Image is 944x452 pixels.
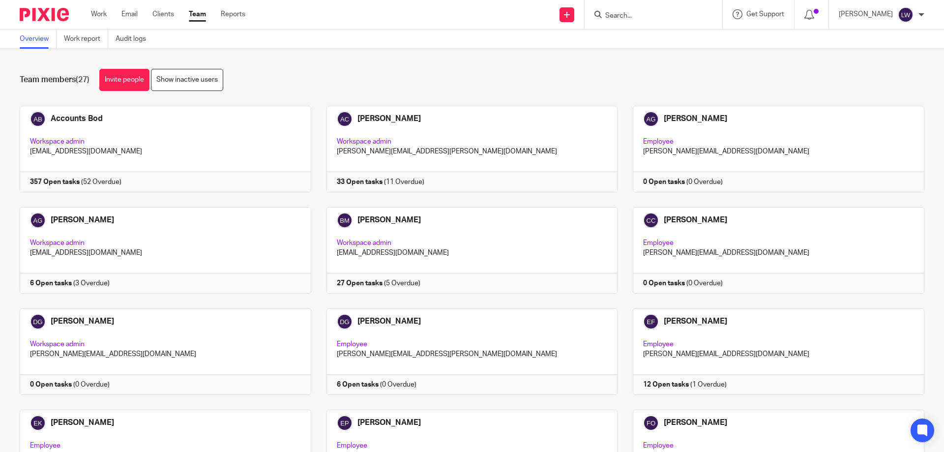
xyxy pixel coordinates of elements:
a: Audit logs [116,30,153,49]
a: Invite people [99,69,149,91]
span: (27) [76,76,89,84]
a: Overview [20,30,57,49]
a: Email [121,9,138,19]
a: Team [189,9,206,19]
a: Reports [221,9,245,19]
h1: Team members [20,75,89,85]
img: Pixie [20,8,69,21]
a: Show inactive users [151,69,223,91]
img: svg%3E [898,7,914,23]
a: Work [91,9,107,19]
input: Search [604,12,693,21]
a: Clients [152,9,174,19]
p: [PERSON_NAME] [839,9,893,19]
span: Get Support [746,11,784,18]
a: Work report [64,30,108,49]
